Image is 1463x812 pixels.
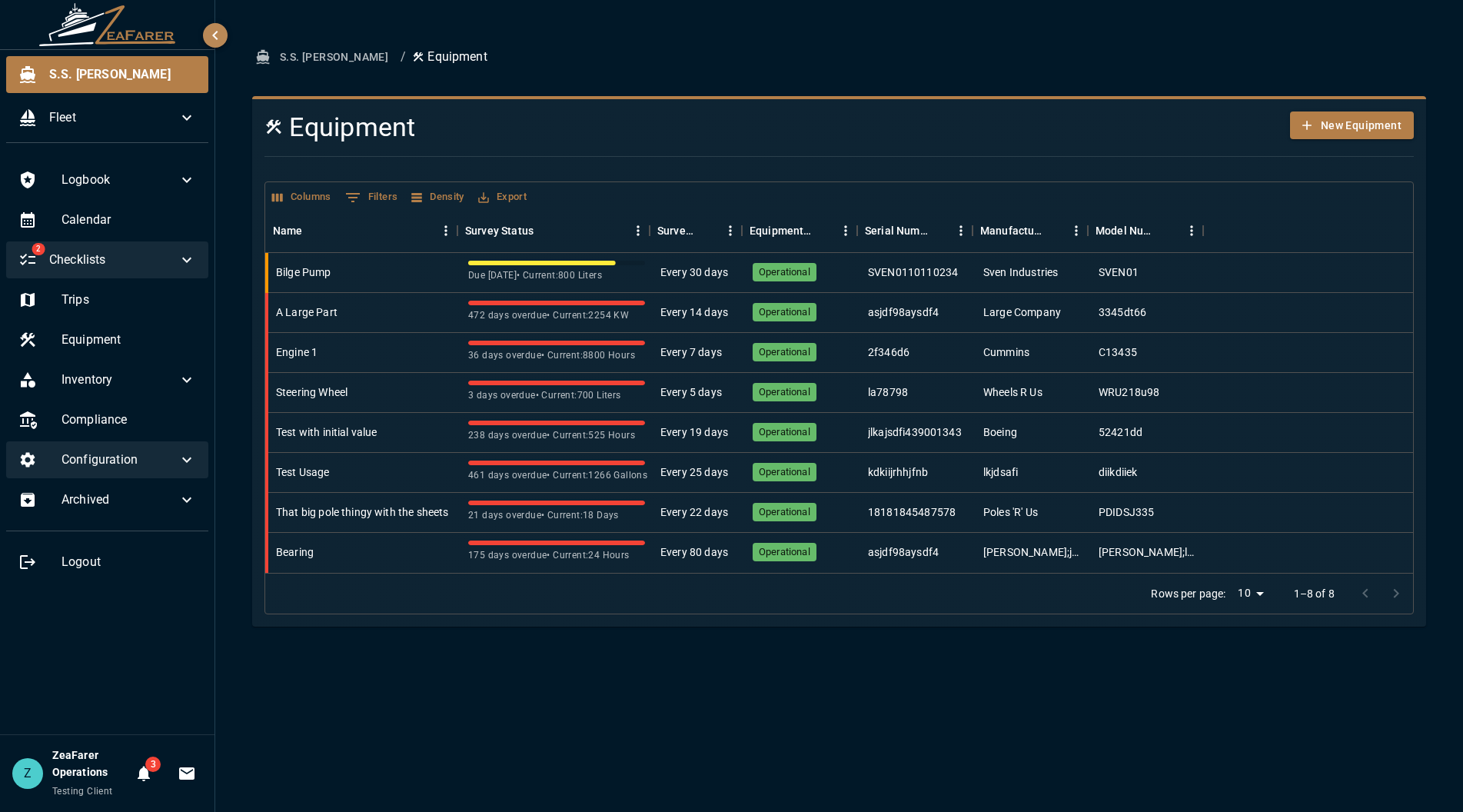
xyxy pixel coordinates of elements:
[268,185,335,209] button: Select columns
[650,209,742,252] div: Survey Interval
[6,544,208,581] div: Logout
[697,220,719,241] button: Sort
[753,385,816,400] span: Operational
[868,464,928,480] div: kdkiijrhhjfnb
[6,161,208,198] div: Logbook
[171,758,202,789] button: Invitations
[276,344,318,360] div: Engine 1
[868,344,909,360] div: 2f346d6
[753,545,816,560] span: Operational
[62,553,196,571] span: Logout
[276,384,347,400] div: Steering Wheel
[6,481,208,518] div: Archived
[1099,304,1146,320] div: 3345dt66
[62,331,196,349] span: Equipment
[6,441,208,478] div: Configuration
[1099,504,1154,520] div: PDIDSJ335
[753,505,816,520] span: Operational
[657,209,697,252] div: Survey Interval
[407,185,468,209] button: Density
[465,209,534,252] div: Survey Status
[660,384,722,400] div: Every 5 days
[949,219,973,242] button: Menu
[6,321,208,358] div: Equipment
[145,757,161,772] span: 3
[868,544,939,560] div: asjdf98aysdf4
[49,65,196,84] span: S.S. [PERSON_NAME]
[62,411,196,429] span: Compliance
[264,111,1220,144] h4: Equipment
[1099,265,1139,280] div: SVEN01
[813,220,834,241] button: Sort
[627,219,650,242] button: Menu
[1180,219,1203,242] button: Menu
[1099,384,1159,400] div: WRU218u98
[983,304,1061,320] div: Large Company
[6,281,208,318] div: Trips
[62,211,196,229] span: Calendar
[1099,424,1142,440] div: 52421dd
[6,401,208,438] div: Compliance
[983,384,1042,400] div: Wheels R Us
[457,209,650,252] div: Survey Status
[973,209,1088,252] div: Manufacturer
[6,201,208,238] div: Calendar
[719,219,742,242] button: Menu
[660,344,722,360] div: Every 7 days
[468,268,645,284] span: Due [DATE] • Current: 800 Liters
[412,48,487,66] p: Equipment
[6,56,208,93] div: S.S. [PERSON_NAME]
[52,747,128,781] h6: ZeaFarer Operations
[868,384,908,400] div: la78798
[1088,209,1203,252] div: Model Number
[742,209,857,252] div: Equipment Status
[62,451,178,469] span: Configuration
[38,3,177,46] img: ZeaFarer Logo
[1099,464,1137,480] div: diikdiiek
[868,304,939,320] div: asjdf98aysdf4
[983,344,1029,360] div: Cummins
[52,786,113,797] span: Testing Client
[62,171,178,189] span: Logbook
[660,464,728,480] div: Every 25 days
[753,265,816,280] span: Operational
[980,209,1043,252] div: Manufacturer
[868,265,958,280] div: SVEN0110110234
[983,504,1038,520] div: Poles 'R' Us
[983,424,1017,440] div: Boeing
[983,265,1058,280] div: Sven Industries
[1232,582,1268,604] div: 10
[276,304,337,320] div: A Large Part
[62,291,196,309] span: Trips
[857,209,973,252] div: Serial Number
[276,544,314,560] div: Bearing
[753,425,816,440] span: Operational
[865,209,928,252] div: Serial Number
[660,424,728,440] div: Every 19 days
[660,304,728,320] div: Every 14 days
[252,43,394,72] button: S.S. [PERSON_NAME]
[62,371,178,389] span: Inventory
[1151,586,1225,601] p: Rows per page:
[534,220,555,241] button: Sort
[276,424,377,440] div: Test with initial value
[750,209,813,252] div: Equipment Status
[468,548,645,564] span: 175 days overdue • Current: 24 Hours
[468,468,645,484] span: 461 days overdue • Current: 1266 Gallons
[753,345,816,360] span: Operational
[868,424,962,440] div: jlkajsdfi439001343
[1043,220,1065,241] button: Sort
[276,504,448,520] div: That big pole thingy with the sheets
[660,265,728,280] div: Every 30 days
[49,251,178,269] span: Checklists
[303,220,324,241] button: Sort
[401,48,406,66] li: /
[12,758,43,789] div: Z
[1290,111,1414,140] button: New Equipment
[1065,219,1088,242] button: Menu
[983,544,1083,560] div: lalk;jasdf
[468,348,645,364] span: 36 days overdue • Current: 8800 Hours
[6,99,208,136] div: Fleet
[468,388,645,404] span: 3 days overdue • Current: 700 Liters
[1099,544,1199,560] div: jas;lkdfj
